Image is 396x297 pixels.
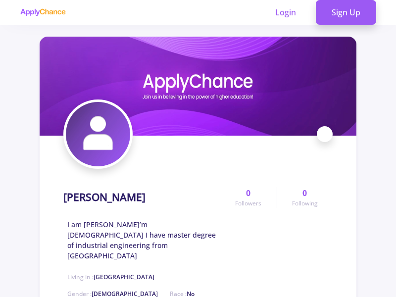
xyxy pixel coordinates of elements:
span: Following [292,199,318,208]
span: I am [PERSON_NAME]’m [DEMOGRAPHIC_DATA] I have master degree of industrial engineering from [GEOG... [67,219,220,261]
img: applychance logo text only [20,8,66,16]
img: Anita Golmohammadiavatar [66,102,130,166]
span: Followers [235,199,261,208]
span: [GEOGRAPHIC_DATA] [94,273,154,281]
span: 0 [246,187,250,199]
img: Anita Golmohammadicover image [40,37,356,136]
span: 0 [302,187,307,199]
span: Living in : [67,273,154,281]
a: 0Followers [220,187,276,208]
h1: [PERSON_NAME] [63,191,146,203]
a: 0Following [277,187,333,208]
